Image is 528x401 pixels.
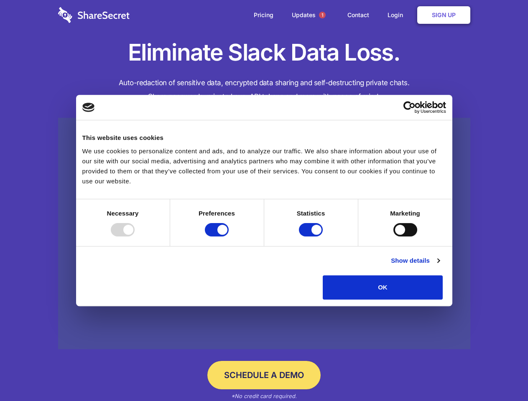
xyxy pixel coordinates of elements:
a: Usercentrics Cookiebot - opens in a new window [373,101,446,114]
img: logo-wordmark-white-trans-d4663122ce5f474addd5e946df7df03e33cb6a1c49d2221995e7729f52c070b2.svg [58,7,130,23]
span: 1 [319,12,326,18]
a: Schedule a Demo [207,361,321,389]
em: *No credit card required. [231,393,297,399]
button: OK [323,275,443,299]
strong: Preferences [199,210,235,217]
strong: Statistics [297,210,325,217]
img: logo [82,103,95,112]
strong: Necessary [107,210,139,217]
a: Pricing [245,2,282,28]
a: Login [379,2,416,28]
div: We use cookies to personalize content and ads, and to analyze our traffic. We also share informat... [82,146,446,186]
a: Wistia video thumbnail [58,118,470,350]
a: Contact [339,2,378,28]
div: This website uses cookies [82,133,446,143]
h1: Eliminate Slack Data Loss. [58,38,470,68]
a: Show details [391,256,439,266]
a: Sign Up [417,6,470,24]
h4: Auto-redaction of sensitive data, encrypted data sharing and self-destructing private chats. Shar... [58,76,470,104]
strong: Marketing [390,210,420,217]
